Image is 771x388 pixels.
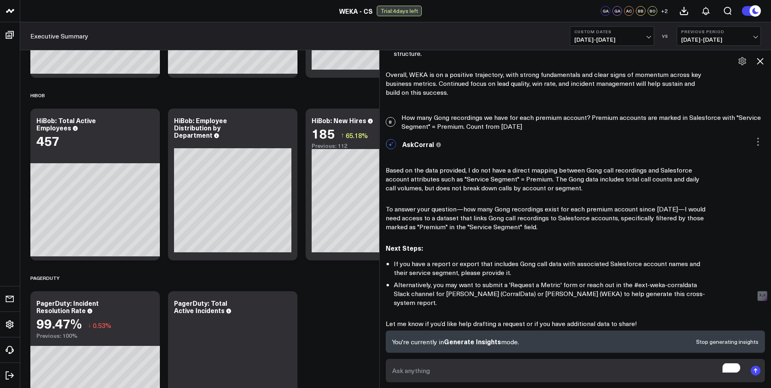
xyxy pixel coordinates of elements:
[648,6,657,16] div: BO
[574,29,650,34] b: Custom Dates
[659,6,669,16] button: +2
[30,269,59,287] div: PagerDuty
[624,6,634,16] div: AC
[394,280,709,307] li: Alternatively, you may want to submit a 'Request a Metric' form or reach out in the #ext-weka-cor...
[601,6,610,16] div: GA
[386,70,709,97] p: Overall, WEKA is on a positive trajectory, with strong fundamentals and clear signs of momentum a...
[36,333,154,339] div: Previous: 100%
[88,320,91,330] span: ↓
[341,130,344,141] span: ↑
[30,86,45,104] div: HIBOB
[346,131,368,140] span: 65.18%
[30,32,88,41] a: Executive Summary
[574,36,650,43] span: [DATE] - [DATE]
[681,29,756,34] b: Previous Period
[636,6,646,16] div: BB
[36,116,96,132] div: HiBob: Total Active Employees
[658,34,673,38] div: VS
[570,26,654,46] button: Custom Dates[DATE]-[DATE]
[696,339,758,345] button: Stop generating insights
[444,337,501,346] span: Generate Insights
[386,166,709,192] p: Based on the data provided, I do not have a direct mapping between Gong call recordings and Sales...
[174,298,227,315] div: PagerDuty: Total Active Incidents
[377,6,422,16] div: Trial: 4 days left
[386,243,423,252] strong: Next Steps:
[312,116,366,125] div: HiBob: New Hires
[36,298,99,315] div: PagerDuty: Incident Resolution Rate
[677,26,761,46] button: Previous Period[DATE]-[DATE]
[390,363,747,378] textarea: To enrich screen reader interactions, please activate Accessibility in Grammarly extension settings
[386,319,709,328] p: Let me know if you’d like help drafting a request or if you have additional data to share!
[402,140,434,149] span: AskCorral
[394,259,709,277] li: If you have a report or export that includes Gong call data with associated Salesforce account na...
[339,6,373,15] a: WEKA - CS
[681,36,756,43] span: [DATE] - [DATE]
[386,205,709,231] p: To answer your question—how many Gong recordings exist for each premium account since [DATE]—I wo...
[612,6,622,16] div: GA
[174,116,227,139] div: HiBob: Employee Distribution by Department
[312,126,335,141] div: 185
[386,117,395,127] span: B
[93,321,111,330] span: 0.53%
[36,316,82,330] div: 99.47%
[392,337,519,346] p: You're currently in mode.
[312,143,429,149] div: Previous: 112
[661,8,668,14] span: + 2
[36,133,59,148] div: 457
